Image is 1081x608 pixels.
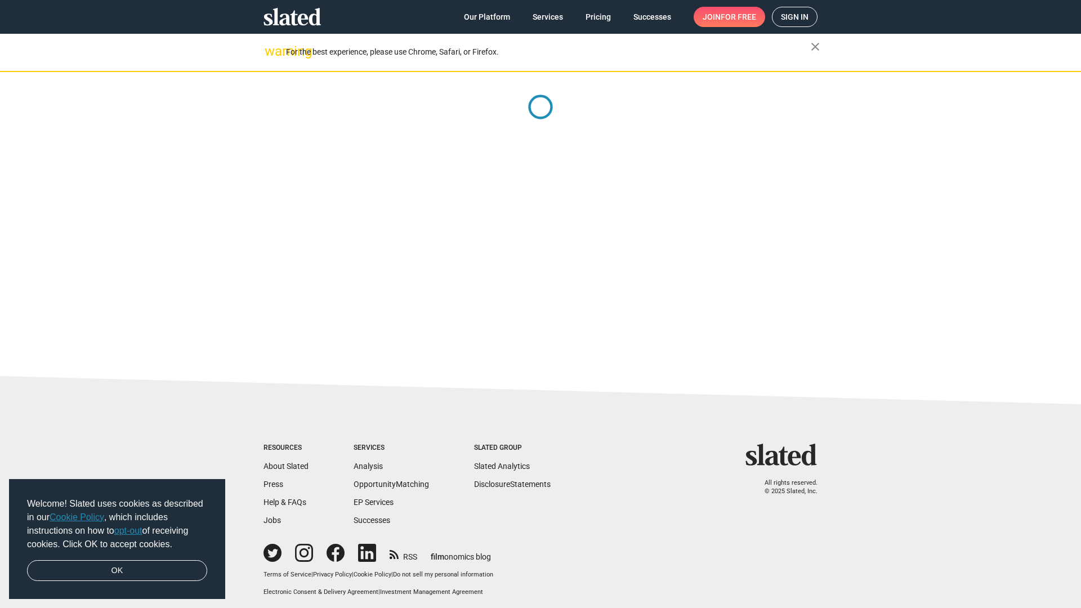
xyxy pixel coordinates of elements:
[390,545,417,562] a: RSS
[354,516,390,525] a: Successes
[391,571,393,578] span: |
[354,462,383,471] a: Analysis
[753,479,818,495] p: All rights reserved. © 2025 Slated, Inc.
[524,7,572,27] a: Services
[431,552,444,561] span: film
[378,588,380,596] span: |
[263,516,281,525] a: Jobs
[721,7,756,27] span: for free
[263,444,309,453] div: Resources
[464,7,510,27] span: Our Platform
[263,498,306,507] a: Help & FAQs
[808,40,822,53] mat-icon: close
[313,571,352,578] a: Privacy Policy
[263,480,283,489] a: Press
[27,560,207,582] a: dismiss cookie message
[772,7,818,27] a: Sign in
[354,498,394,507] a: EP Services
[263,462,309,471] a: About Slated
[624,7,680,27] a: Successes
[380,588,483,596] a: Investment Management Agreement
[781,7,808,26] span: Sign in
[474,444,551,453] div: Slated Group
[354,444,429,453] div: Services
[263,588,378,596] a: Electronic Consent & Delivery Agreement
[114,526,142,535] a: opt-out
[577,7,620,27] a: Pricing
[354,571,391,578] a: Cookie Policy
[474,462,530,471] a: Slated Analytics
[703,7,756,27] span: Join
[286,44,811,60] div: For the best experience, please use Chrome, Safari, or Firefox.
[27,497,207,551] span: Welcome! Slated uses cookies as described in our , which includes instructions on how to of recei...
[455,7,519,27] a: Our Platform
[474,480,551,489] a: DisclosureStatements
[263,571,311,578] a: Terms of Service
[9,479,225,600] div: cookieconsent
[311,571,313,578] span: |
[694,7,765,27] a: Joinfor free
[533,7,563,27] span: Services
[586,7,611,27] span: Pricing
[265,44,278,58] mat-icon: warning
[50,512,104,522] a: Cookie Policy
[393,571,493,579] button: Do not sell my personal information
[352,571,354,578] span: |
[354,480,429,489] a: OpportunityMatching
[633,7,671,27] span: Successes
[431,543,491,562] a: filmonomics blog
